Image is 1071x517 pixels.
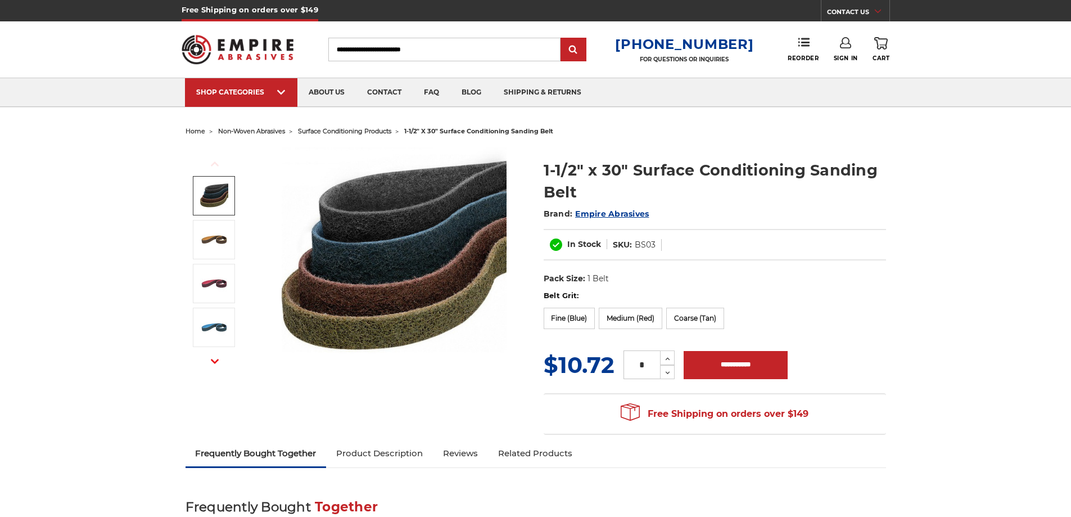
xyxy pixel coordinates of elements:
[450,78,492,107] a: blog
[186,499,311,515] span: Frequently Bought
[413,78,450,107] a: faq
[615,36,753,52] a: [PHONE_NUMBER]
[788,55,819,62] span: Reorder
[186,441,327,466] a: Frequently Bought Together
[544,159,886,203] h1: 1-1/2" x 30" Surface Conditioning Sanding Belt
[315,499,378,515] span: Together
[567,239,601,249] span: In Stock
[200,313,228,341] img: 1-1/2" x 30" Blue Surface Conditioning Belt
[488,441,582,466] a: Related Products
[834,55,858,62] span: Sign In
[186,127,205,135] a: home
[635,239,656,251] dd: BS03
[615,56,753,63] p: FOR QUESTIONS OR INQUIRIES
[492,78,593,107] a: shipping & returns
[200,269,228,298] img: 1-1/2" x 30" Red Surface Conditioning Belt
[433,441,488,466] a: Reviews
[196,88,286,96] div: SHOP CATEGORIES
[788,37,819,61] a: Reorder
[326,441,433,466] a: Product Description
[356,78,413,107] a: contact
[544,290,886,302] label: Belt Grit:
[613,239,632,251] dt: SKU:
[873,55,889,62] span: Cart
[201,349,228,374] button: Next
[298,127,391,135] a: surface conditioning products
[544,351,614,379] span: $10.72
[562,39,585,61] input: Submit
[621,403,808,425] span: Free Shipping on orders over $149
[297,78,356,107] a: about us
[404,127,553,135] span: 1-1/2" x 30" surface conditioning sanding belt
[544,273,585,285] dt: Pack Size:
[218,127,285,135] a: non-woven abrasives
[201,152,228,176] button: Previous
[588,273,609,285] dd: 1 Belt
[827,6,889,21] a: CONTACT US
[873,37,889,62] a: Cart
[182,28,294,71] img: Empire Abrasives
[200,182,228,210] img: 1.5"x30" Surface Conditioning Sanding Belts
[282,147,507,372] img: 1.5"x30" Surface Conditioning Sanding Belts
[200,226,228,254] img: 1-1/2" x 30" Tan Surface Conditioning Belt
[544,209,573,219] span: Brand:
[575,209,649,219] a: Empire Abrasives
